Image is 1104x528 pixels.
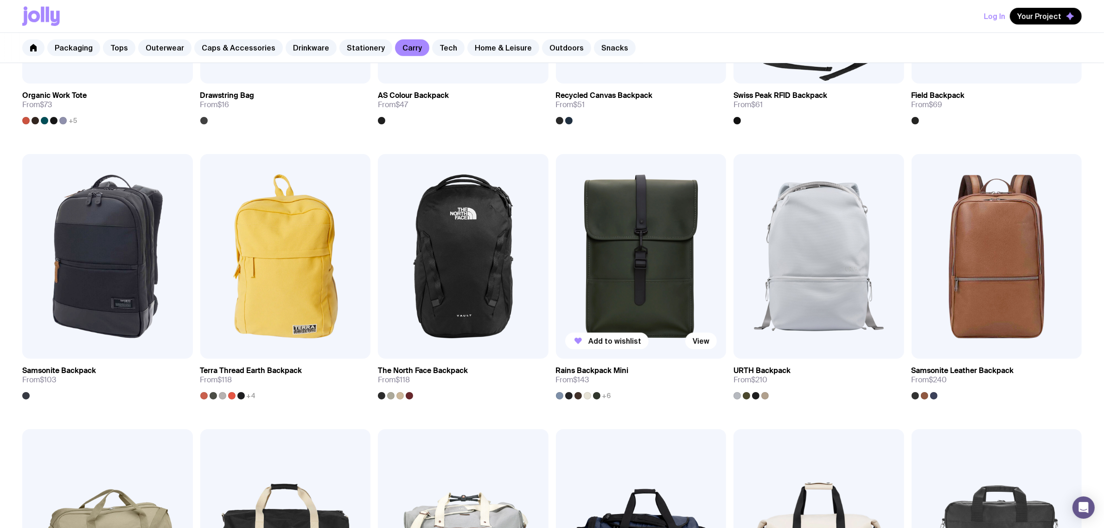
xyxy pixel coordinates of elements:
[685,333,717,349] a: View
[378,100,408,109] span: From
[378,84,549,124] a: AS Colour BackpackFrom$47
[602,392,611,399] span: +6
[103,39,135,56] a: Tops
[194,39,283,56] a: Caps & Accessories
[912,91,965,100] h3: Field Backpack
[1010,8,1082,25] button: Your Project
[565,333,649,349] button: Add to wishlist
[22,366,96,375] h3: Samsonite Backpack
[247,392,256,399] span: +4
[734,84,904,124] a: Swiss Peak RFID BackpackFrom$61
[929,100,943,109] span: $69
[378,375,410,385] span: From
[200,366,302,375] h3: Terra Thread Earth Backpack
[467,39,539,56] a: Home & Leisure
[138,39,191,56] a: Outerwear
[396,375,410,385] span: $118
[734,91,827,100] h3: Swiss Peak RFID Backpack
[432,39,465,56] a: Tech
[734,375,767,385] span: From
[556,375,589,385] span: From
[574,375,589,385] span: $143
[556,100,585,109] span: From
[286,39,337,56] a: Drinkware
[22,359,193,399] a: Samsonite BackpackFrom$103
[734,100,763,109] span: From
[734,366,791,375] h3: URTH Backpack
[751,375,767,385] span: $210
[22,375,56,385] span: From
[339,39,392,56] a: Stationery
[40,100,52,109] span: $73
[47,39,100,56] a: Packaging
[1017,12,1061,21] span: Your Project
[200,375,232,385] span: From
[594,39,636,56] a: Snacks
[912,366,1014,375] h3: Samsonite Leather Backpack
[929,375,947,385] span: $240
[378,366,468,375] h3: The North Face Backpack
[22,100,52,109] span: From
[22,91,87,100] h3: Organic Work Tote
[556,366,629,375] h3: Rains Backpack Mini
[912,100,943,109] span: From
[200,359,371,399] a: Terra Thread Earth BackpackFrom$118+4
[378,91,449,100] h3: AS Colour Backpack
[542,39,591,56] a: Outdoors
[69,117,77,124] span: +5
[912,84,1082,124] a: Field BackpackFrom$69
[378,359,549,399] a: The North Face BackpackFrom$118
[200,84,371,124] a: Drawstring BagFrom$16
[734,359,904,399] a: URTH BackpackFrom$210
[574,100,585,109] span: $51
[984,8,1005,25] button: Log In
[912,359,1082,399] a: Samsonite Leather BackpackFrom$240
[556,359,727,399] a: Rains Backpack MiniFrom$143+6
[40,375,56,385] span: $103
[200,100,230,109] span: From
[912,375,947,385] span: From
[22,84,193,124] a: Organic Work ToteFrom$73+5
[751,100,763,109] span: $61
[396,100,408,109] span: $47
[395,39,429,56] a: Carry
[200,91,255,100] h3: Drawstring Bag
[556,91,653,100] h3: Recycled Canvas Backpack
[1072,496,1095,519] div: Open Intercom Messenger
[556,84,727,124] a: Recycled Canvas BackpackFrom$51
[218,375,232,385] span: $118
[588,336,641,346] span: Add to wishlist
[218,100,230,109] span: $16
